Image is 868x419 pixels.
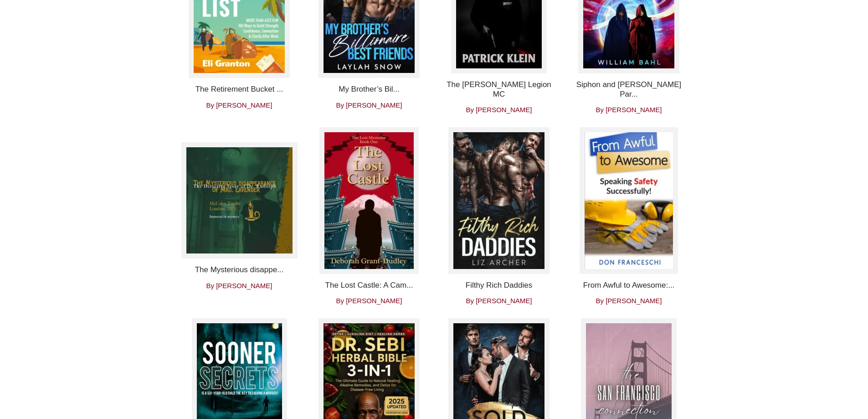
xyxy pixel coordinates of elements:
span: By [PERSON_NAME] [206,282,272,290]
img: The Mysterious disappearance of Mrs. Lavender: The Detective Story of Dr. Rudolf [181,142,298,259]
a: Filthy Rich Daddies Filthy Rich Daddies By [PERSON_NAME] [441,127,557,305]
span: By [PERSON_NAME] [596,297,662,305]
span: By [PERSON_NAME] [336,101,402,109]
img: From Awful to Awesome: Speaking Safety Successfully! [580,127,678,274]
h4: The Mysterious disappe... [181,265,298,274]
span: By [PERSON_NAME] [596,106,662,114]
a: The Mysterious disappearance of Mrs. Lavender: The Detective Story of Dr. Rudolf The Mysterious d... [181,142,298,290]
a: The Lost Castle: A Cameron Barnes Travel Mystery (The Lost Mysteries) The Lost Castle: A Cam... B... [311,127,427,305]
h4: My Brother’s Bil... [311,85,427,94]
h4: Siphon and [PERSON_NAME] Par... [571,80,687,99]
img: Filthy Rich Daddies [448,127,550,274]
h4: From Awful to Awesome:... [571,281,687,290]
h4: The Retirement Bucket ... [181,85,298,94]
span: By [PERSON_NAME] [466,106,532,114]
h4: The Lost Castle: A Cam... [311,281,427,290]
span: By [PERSON_NAME] [206,101,272,109]
h4: Filthy Rich Daddies [441,281,557,290]
span: By [PERSON_NAME] [466,297,532,305]
h4: The [PERSON_NAME] Legion MC [441,80,557,99]
span: By [PERSON_NAME] [336,297,402,305]
img: The Lost Castle: A Cameron Barnes Travel Mystery (The Lost Mysteries) [319,127,419,274]
a: From Awful to Awesome: Speaking Safety Successfully! From Awful to Awesome:... By [PERSON_NAME] [571,127,687,305]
